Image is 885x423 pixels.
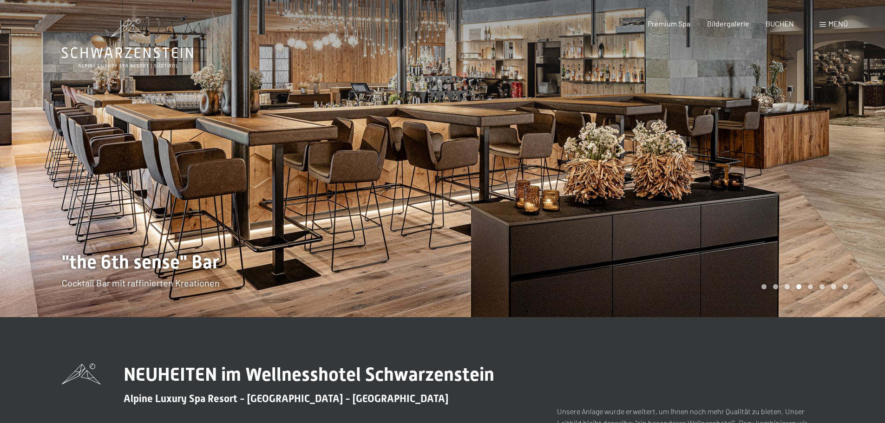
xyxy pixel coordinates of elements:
[843,284,848,289] div: Carousel Page 8
[758,284,848,289] div: Carousel Pagination
[648,19,690,28] a: Premium Spa
[808,284,813,289] div: Carousel Page 5
[831,284,836,289] div: Carousel Page 7
[828,19,848,28] span: Menü
[796,284,801,289] div: Carousel Page 4 (Current Slide)
[819,284,825,289] div: Carousel Page 6
[124,393,448,404] span: Alpine Luxury Spa Resort - [GEOGRAPHIC_DATA] - [GEOGRAPHIC_DATA]
[761,284,767,289] div: Carousel Page 1
[766,19,794,28] a: BUCHEN
[785,284,790,289] div: Carousel Page 3
[124,364,494,385] span: NEUHEITEN im Wellnesshotel Schwarzenstein
[773,284,778,289] div: Carousel Page 2
[707,19,749,28] a: Bildergalerie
